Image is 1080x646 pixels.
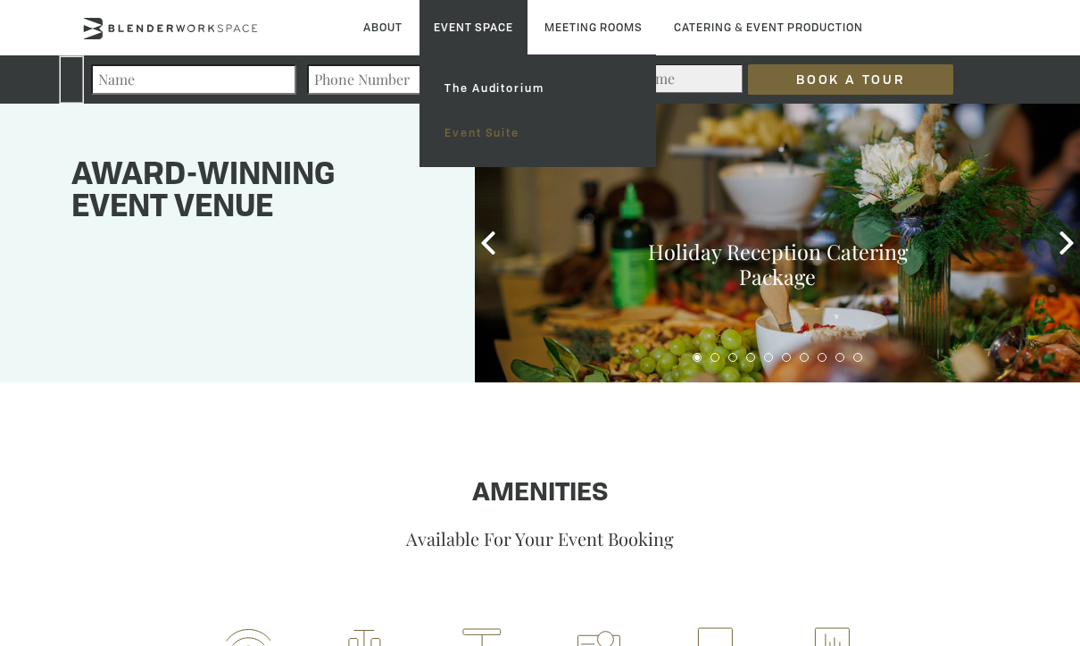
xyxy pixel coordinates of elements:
[91,64,296,95] input: Name
[748,64,953,95] input: Book a Tour
[648,238,908,290] a: Holiday Reception Catering Package
[991,560,1080,646] iframe: Chat Widget
[430,66,644,111] a: The Auditorium
[71,160,430,224] h1: Award-winning event venue
[54,480,1026,508] h1: Amenities
[54,526,1026,550] p: Available For Your Event Booking
[430,111,644,155] a: Event Suite
[307,64,512,95] input: Phone Number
